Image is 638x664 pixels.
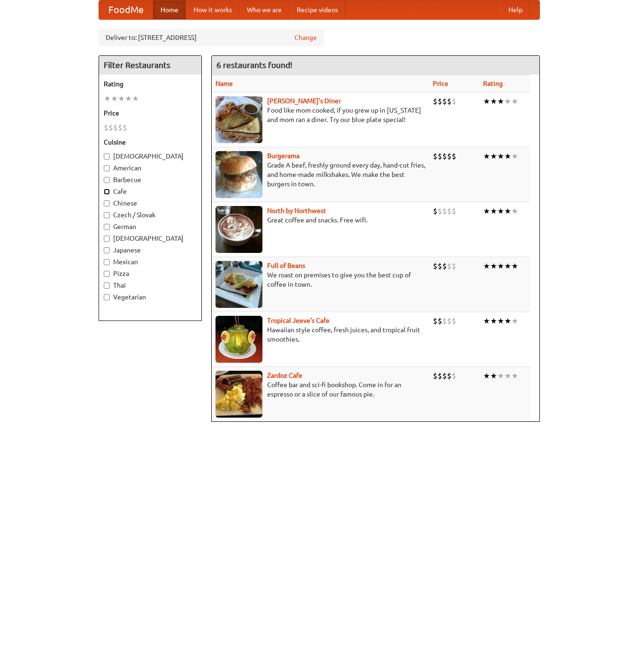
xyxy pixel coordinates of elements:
[104,189,110,195] input: Cafe
[447,371,452,381] li: $
[215,371,262,418] img: zardoz.jpg
[452,316,456,326] li: $
[215,160,425,189] p: Grade A beef, freshly ground every day, hand-cut fries, and home-made milkshakes. We make the bes...
[104,292,197,302] label: Vegetarian
[123,122,127,133] li: $
[267,207,326,214] a: North by Northwest
[104,224,110,230] input: German
[504,96,511,107] li: ★
[104,79,197,89] h5: Rating
[511,151,518,161] li: ★
[113,122,118,133] li: $
[504,371,511,381] li: ★
[267,97,341,105] a: [PERSON_NAME]'s Diner
[433,316,438,326] li: $
[294,33,317,42] a: Change
[215,151,262,198] img: burgerama.jpg
[104,187,197,196] label: Cafe
[215,316,262,363] img: jeeves.jpg
[186,0,239,19] a: How it works
[104,175,197,184] label: Barbecue
[447,316,452,326] li: $
[452,206,456,216] li: $
[118,93,125,104] li: ★
[104,198,197,208] label: Chinese
[104,152,197,161] label: [DEMOGRAPHIC_DATA]
[511,371,518,381] li: ★
[483,96,490,107] li: ★
[490,151,497,161] li: ★
[490,316,497,326] li: ★
[267,372,302,379] a: Zardoz Cafe
[104,281,197,290] label: Thai
[104,122,108,133] li: $
[504,151,511,161] li: ★
[215,206,262,253] img: north.jpg
[442,261,447,271] li: $
[99,29,324,46] div: Deliver to: [STREET_ADDRESS]
[490,206,497,216] li: ★
[104,247,110,253] input: Japanese
[438,261,442,271] li: $
[483,151,490,161] li: ★
[104,212,110,218] input: Czech / Slovak
[452,96,456,107] li: $
[497,206,504,216] li: ★
[104,259,110,265] input: Mexican
[433,80,448,87] a: Price
[104,234,197,243] label: [DEMOGRAPHIC_DATA]
[153,0,186,19] a: Home
[511,96,518,107] li: ★
[215,380,425,399] p: Coffee bar and sci-fi bookshop. Come in for an espresso or a slice of our famous pie.
[215,96,262,143] img: sallys.jpg
[497,371,504,381] li: ★
[504,316,511,326] li: ★
[452,151,456,161] li: $
[99,0,153,19] a: FoodMe
[442,96,447,107] li: $
[447,206,452,216] li: $
[504,261,511,271] li: ★
[442,151,447,161] li: $
[497,261,504,271] li: ★
[104,165,110,171] input: American
[442,316,447,326] li: $
[215,270,425,289] p: We roast on premises to give you the best cup of coffee in town.
[497,151,504,161] li: ★
[215,325,425,344] p: Hawaiian style coffee, fresh juices, and tropical fruit smoothies.
[104,93,111,104] li: ★
[104,163,197,173] label: American
[447,96,452,107] li: $
[267,262,305,269] a: Full of Beans
[104,177,110,183] input: Barbecue
[267,317,330,324] a: Tropical Jeeve's Cafe
[511,206,518,216] li: ★
[490,261,497,271] li: ★
[99,56,201,75] h4: Filter Restaurants
[483,316,490,326] li: ★
[104,210,197,220] label: Czech / Slovak
[125,93,132,104] li: ★
[433,151,438,161] li: $
[267,152,300,160] b: Burgerama
[497,96,504,107] li: ★
[108,122,113,133] li: $
[483,206,490,216] li: ★
[118,122,123,133] li: $
[447,151,452,161] li: $
[433,371,438,381] li: $
[511,261,518,271] li: ★
[104,153,110,160] input: [DEMOGRAPHIC_DATA]
[442,371,447,381] li: $
[104,271,110,277] input: Pizza
[104,137,197,147] h5: Cuisine
[497,316,504,326] li: ★
[483,261,490,271] li: ★
[438,96,442,107] li: $
[438,316,442,326] li: $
